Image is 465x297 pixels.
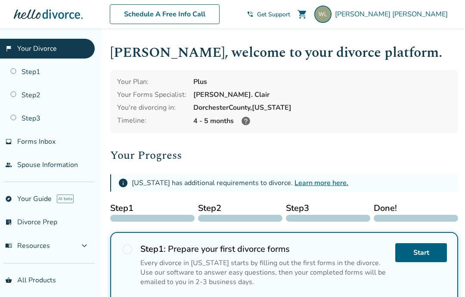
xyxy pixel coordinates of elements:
h2: Prepare your first divorce forms [140,243,388,255]
span: menu_book [5,242,12,249]
span: shopping_cart [297,9,307,19]
span: info [118,178,128,188]
span: Step 2 [198,202,282,215]
a: Start [395,243,447,262]
img: wleboe10@proton.me [314,6,332,23]
div: Every divorce in [US_STATE] starts by filling out the first forms in the divorce. Use our softwar... [140,258,388,287]
h2: Your Progress [110,147,458,164]
a: Schedule A Free Info Call [110,4,220,24]
span: [PERSON_NAME] [PERSON_NAME] [335,9,451,19]
span: Step 1 [110,202,195,215]
span: Resources [5,241,50,251]
strong: Step 1 : [140,243,166,255]
span: Get Support [257,10,290,19]
div: Plus [193,77,451,87]
iframe: Chat Widget [422,256,465,297]
span: explore [5,195,12,202]
span: radio_button_unchecked [121,243,133,255]
span: list_alt_check [5,219,12,226]
span: expand_more [79,241,90,251]
span: phone_in_talk [247,11,254,18]
h1: [PERSON_NAME] , welcome to your divorce platform. [110,42,458,63]
span: AI beta [57,195,74,203]
span: Step 3 [286,202,370,215]
div: Timeline: [117,116,186,126]
span: Forms Inbox [17,137,56,146]
span: Done! [374,202,458,215]
div: [US_STATE] has additional requirements to divorce. [132,178,348,188]
a: Learn more here. [294,178,348,188]
div: Your Plan: [117,77,186,87]
div: Your Forms Specialist: [117,90,186,99]
div: Dorchester County, [US_STATE] [193,103,451,112]
span: shopping_basket [5,277,12,284]
a: phone_in_talkGet Support [247,10,290,19]
span: inbox [5,138,12,145]
div: [PERSON_NAME]. Clair [193,90,451,99]
span: people [5,161,12,168]
div: 4 - 5 months [193,116,451,126]
div: You're divorcing in: [117,103,186,112]
span: flag_2 [5,45,12,52]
